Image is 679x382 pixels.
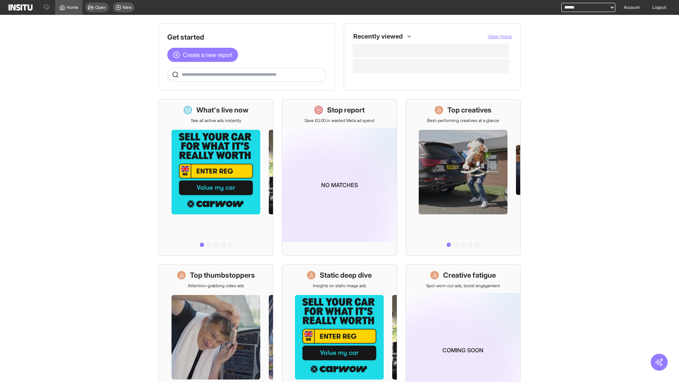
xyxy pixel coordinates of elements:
p: Insights on static image ads [313,283,366,289]
a: Top creativesBest-performing creatives at a glance [406,99,521,256]
p: Attention-grabbing video ads [188,283,244,289]
span: View more [488,33,512,39]
span: Create a new report [183,51,232,59]
img: Logo [8,4,33,11]
h1: Top thumbstoppers [190,270,255,280]
p: Best-performing creatives at a glance [427,118,499,123]
p: Save £0.00 in wasted Meta ad spend [304,118,375,123]
button: View more [488,33,512,40]
h1: Top creatives [447,105,492,115]
h1: Get started [167,32,326,42]
span: Home [66,5,78,10]
img: coming-soon-gradient_kfitwp.png [282,128,396,242]
h1: Stop report [327,105,365,115]
p: See all active ads instantly [191,118,241,123]
button: Create a new report [167,48,238,62]
h1: Static deep dive [320,270,372,280]
h1: What's live now [196,105,249,115]
span: New [123,5,132,10]
a: What's live nowSee all active ads instantly [158,99,273,256]
span: Open [95,5,106,10]
p: No matches [321,181,358,189]
a: Stop reportSave £0.00 in wasted Meta ad spendNo matches [282,99,397,256]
